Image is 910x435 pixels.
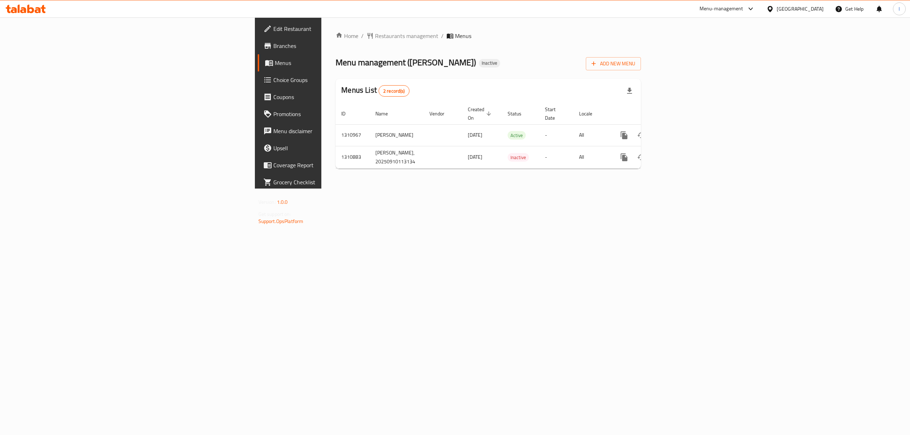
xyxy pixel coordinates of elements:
[508,131,526,140] div: Active
[621,82,638,99] div: Export file
[545,105,565,122] span: Start Date
[616,127,633,144] button: more
[258,123,407,140] a: Menu disclaimer
[336,103,690,169] table: enhanced table
[573,124,610,146] td: All
[508,131,526,140] span: Active
[258,20,407,37] a: Edit Restaurant
[633,127,650,144] button: Change Status
[273,127,401,135] span: Menu disclaimer
[273,42,401,50] span: Branches
[258,37,407,54] a: Branches
[479,60,500,66] span: Inactive
[508,109,531,118] span: Status
[273,76,401,84] span: Choice Groups
[455,32,471,40] span: Menus
[277,197,288,207] span: 1.0.0
[777,5,824,13] div: [GEOGRAPHIC_DATA]
[375,109,397,118] span: Name
[258,54,407,71] a: Menus
[375,32,438,40] span: Restaurants management
[273,161,401,169] span: Coverage Report
[573,146,610,168] td: All
[468,152,482,162] span: [DATE]
[275,59,401,67] span: Menus
[468,105,493,122] span: Created On
[273,25,401,33] span: Edit Restaurant
[336,32,641,40] nav: breadcrumb
[258,217,304,226] a: Support.OpsPlatform
[591,59,635,68] span: Add New Menu
[468,130,482,140] span: [DATE]
[539,124,573,146] td: -
[508,153,529,162] span: Inactive
[579,109,601,118] span: Locale
[700,5,743,13] div: Menu-management
[258,174,407,191] a: Grocery Checklist
[586,57,641,70] button: Add New Menu
[273,110,401,118] span: Promotions
[258,105,407,123] a: Promotions
[379,88,409,94] span: 2 record(s)
[273,178,401,186] span: Grocery Checklist
[258,197,276,207] span: Version:
[379,85,409,97] div: Total records count
[616,149,633,166] button: more
[899,5,900,13] span: l
[441,32,444,40] li: /
[273,93,401,101] span: Coupons
[258,88,407,105] a: Coupons
[258,140,407,157] a: Upsell
[341,109,355,118] span: ID
[258,210,291,219] span: Get support on:
[429,109,454,118] span: Vendor
[508,153,529,162] div: Inactive
[258,71,407,88] a: Choice Groups
[258,157,407,174] a: Coverage Report
[539,146,573,168] td: -
[479,59,500,67] div: Inactive
[610,103,690,125] th: Actions
[341,85,409,97] h2: Menus List
[273,144,401,152] span: Upsell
